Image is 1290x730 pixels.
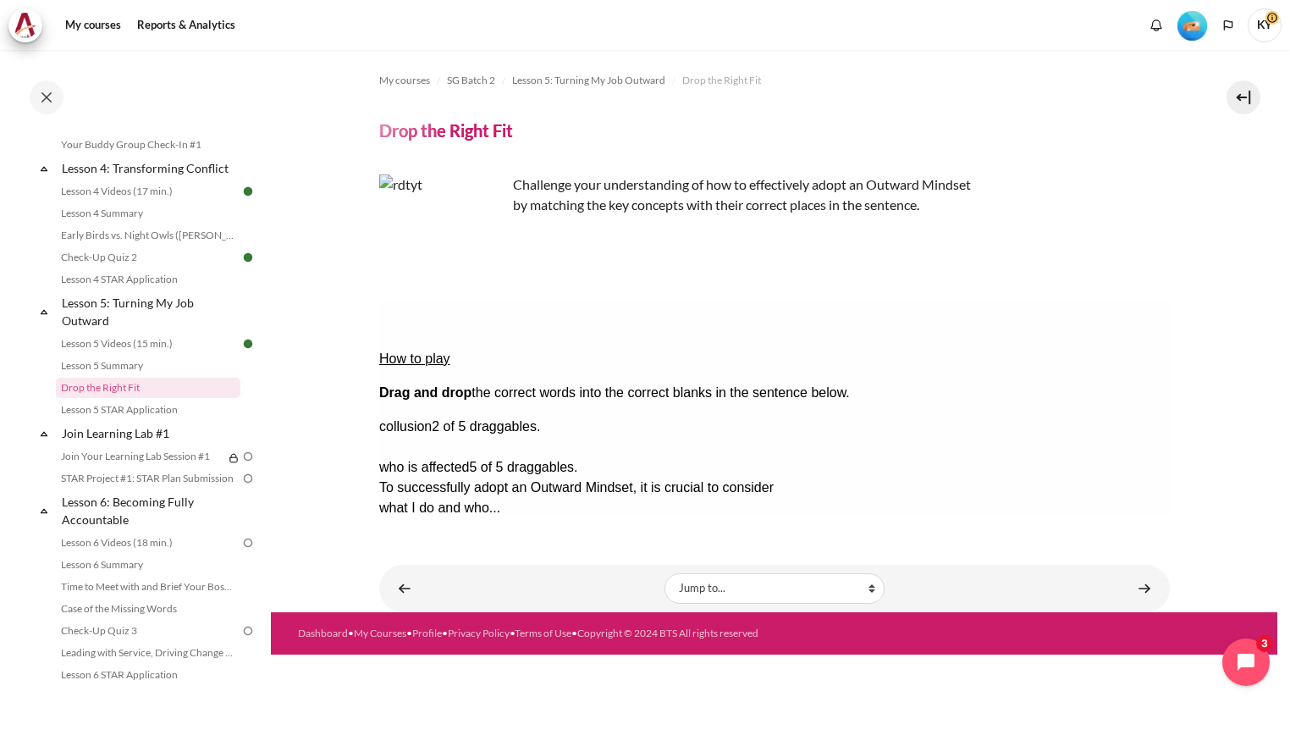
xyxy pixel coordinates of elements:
[379,67,1170,94] nav: Navigation bar
[240,449,256,464] img: To do
[14,13,37,38] img: Architeck
[354,627,406,639] a: My Courses
[36,502,52,519] span: Collapse
[1144,13,1169,38] div: Show notification window with no new notifications
[59,157,240,180] a: Lesson 4: Transforming Conflict
[56,203,240,224] a: Lesson 4 Summary
[379,73,430,88] span: My courses
[56,665,240,685] a: Lesson 6 STAR Application
[240,184,256,199] img: Done
[56,533,240,553] a: Lesson 6 Videos (18 min.)
[447,70,495,91] a: SG Batch 2
[1248,8,1282,42] span: KY
[131,8,241,42] a: Reports & Analytics
[56,225,240,246] a: Early Birds vs. Night Owls ([PERSON_NAME]'s Story)
[1127,572,1161,605] a: Lesson 5 STAR Application ►
[379,174,506,301] img: rdtyt
[56,577,240,597] a: Time to Meet with and Brief Your Boss #1
[1177,9,1207,41] div: Level #2
[240,535,256,550] img: To do
[56,356,240,376] a: Lesson 5 Summary
[515,627,571,639] a: Terms of Use
[1248,8,1282,42] a: User menu
[512,73,665,88] span: Lesson 5: Turning My Job Outward
[56,643,240,663] a: Leading with Service, Driving Change (Pucknalin's Story)
[59,422,240,445] a: Join Learning Lab #1
[36,425,52,442] span: Collapse
[512,70,665,91] a: Lesson 5: Turning My Job Outward
[1216,13,1241,38] button: Languages
[8,8,51,42] a: Architeck Architeck
[271,50,1277,612] section: Content
[1171,9,1214,41] a: Level #2
[56,135,240,155] a: Your Buddy Group Check-In #1
[36,303,52,320] span: Collapse
[448,627,510,639] a: Privacy Policy
[447,73,495,88] span: SG Batch 2
[56,334,240,354] a: Lesson 5 Videos (15 min.)
[682,70,761,91] a: Drop the Right Fit
[59,490,240,531] a: Lesson 6: Becoming Fully Accountable
[379,70,430,91] a: My courses
[56,269,240,290] a: Lesson 4 STAR Application
[56,400,240,420] a: Lesson 5 STAR Application
[240,471,256,486] img: To do
[56,378,240,398] a: Drop the Right Fit
[240,336,256,351] img: Done
[56,181,240,202] a: Lesson 4 Videos (17 min.)
[240,623,256,639] img: To do
[577,627,758,639] a: Copyright © 2024 BTS All rights reserved
[1177,11,1207,41] img: Level #2
[682,73,761,88] span: Drop the Right Fit
[56,446,223,467] a: Join Your Learning Lab Session #1
[56,599,240,619] a: Case of the Missing Words
[59,8,127,42] a: My courses
[56,468,240,489] a: STAR Project #1: STAR Plan Submission
[388,572,422,605] a: ◄ Lesson 5 Summary
[240,250,256,265] img: Done
[379,301,1170,514] iframe: Drop the Right Fit
[379,174,972,215] p: Challenge your understanding of how to effectively adopt an Outward Mindset by matching the key c...
[298,626,819,641] div: • • • • •
[36,160,52,177] span: Collapse
[56,555,240,575] a: Lesson 6 Summary
[59,291,240,332] a: Lesson 5: Turning My Job Outward
[56,621,240,641] a: Check-Up Quiz 3
[298,627,348,639] a: Dashboard
[56,247,240,268] a: Check-Up Quiz 2
[412,627,442,639] a: Profile
[379,119,513,141] h4: Drop the Right Fit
